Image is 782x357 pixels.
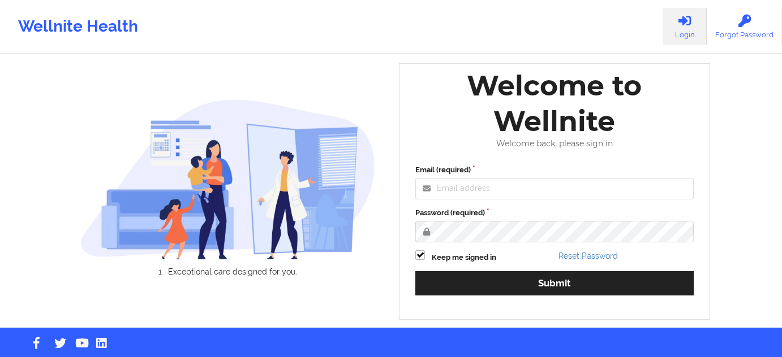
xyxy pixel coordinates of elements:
[415,271,694,295] button: Submit
[415,207,694,219] label: Password (required)
[80,99,376,259] img: wellnite-auth-hero_200.c722682e.png
[432,252,496,263] label: Keep me signed in
[407,68,702,139] div: Welcome to Wellnite
[90,267,375,276] li: Exceptional care designed for you.
[415,164,694,176] label: Email (required)
[407,139,702,149] div: Welcome back, please sign in
[558,251,618,260] a: Reset Password
[707,8,782,45] a: Forgot Password
[415,178,694,199] input: Email address
[663,8,707,45] a: Login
